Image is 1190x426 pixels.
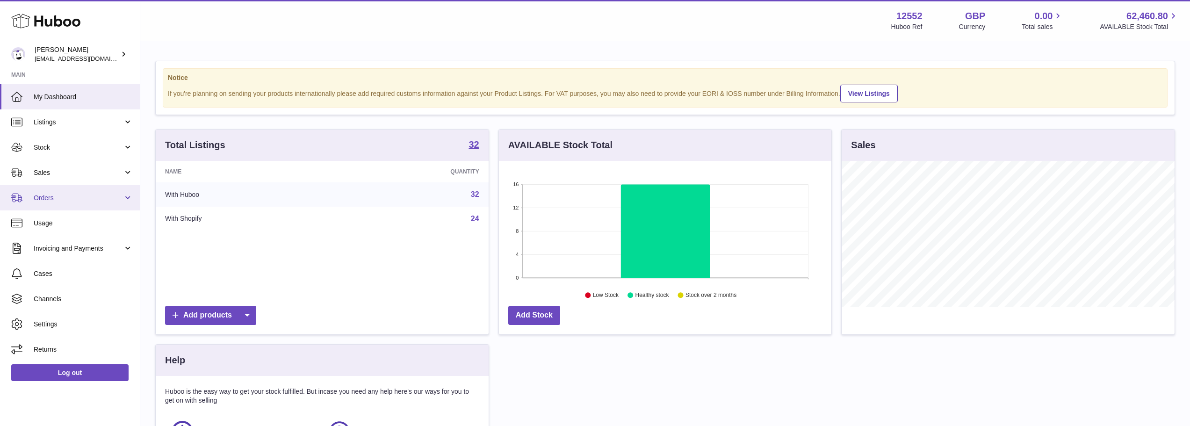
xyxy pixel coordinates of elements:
text: Low Stock [593,292,619,299]
span: Invoicing and Payments [34,244,123,253]
h3: Sales [851,139,875,152]
a: 0.00 Total sales [1022,10,1063,31]
h3: Help [165,354,185,367]
strong: Notice [168,73,1162,82]
span: Sales [34,168,123,177]
div: Currency [959,22,986,31]
strong: 12552 [896,10,923,22]
text: Stock over 2 months [685,292,736,299]
span: Total sales [1022,22,1063,31]
span: Returns [34,345,133,354]
span: Stock [34,143,123,152]
div: Huboo Ref [891,22,923,31]
span: Cases [34,269,133,278]
h3: Total Listings [165,139,225,152]
text: 12 [513,205,519,210]
strong: 32 [469,140,479,149]
span: Usage [34,219,133,228]
text: Healthy stock [635,292,669,299]
th: Name [156,161,335,182]
h3: AVAILABLE Stock Total [508,139,613,152]
text: 4 [516,252,519,257]
a: 62,460.80 AVAILABLE Stock Total [1100,10,1179,31]
text: 16 [513,181,519,187]
a: 24 [471,215,479,223]
span: AVAILABLE Stock Total [1100,22,1179,31]
td: With Huboo [156,182,335,207]
span: Orders [34,194,123,202]
img: lstamp@selfcare.net.au [11,47,25,61]
span: [EMAIL_ADDRESS][DOMAIN_NAME] [35,55,137,62]
a: Log out [11,364,129,381]
a: 32 [471,190,479,198]
span: My Dashboard [34,93,133,101]
span: 62,460.80 [1126,10,1168,22]
a: View Listings [840,85,898,102]
strong: GBP [965,10,985,22]
p: Huboo is the easy way to get your stock fulfilled. But incase you need any help here's our ways f... [165,387,479,405]
a: Add products [165,306,256,325]
td: With Shopify [156,207,335,231]
span: Listings [34,118,123,127]
text: 8 [516,228,519,234]
div: If you're planning on sending your products internationally please add required customs informati... [168,83,1162,102]
span: 0.00 [1035,10,1053,22]
a: Add Stock [508,306,560,325]
div: [PERSON_NAME] [35,45,119,63]
text: 0 [516,275,519,281]
span: Channels [34,295,133,303]
a: 32 [469,140,479,151]
th: Quantity [335,161,489,182]
span: Settings [34,320,133,329]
